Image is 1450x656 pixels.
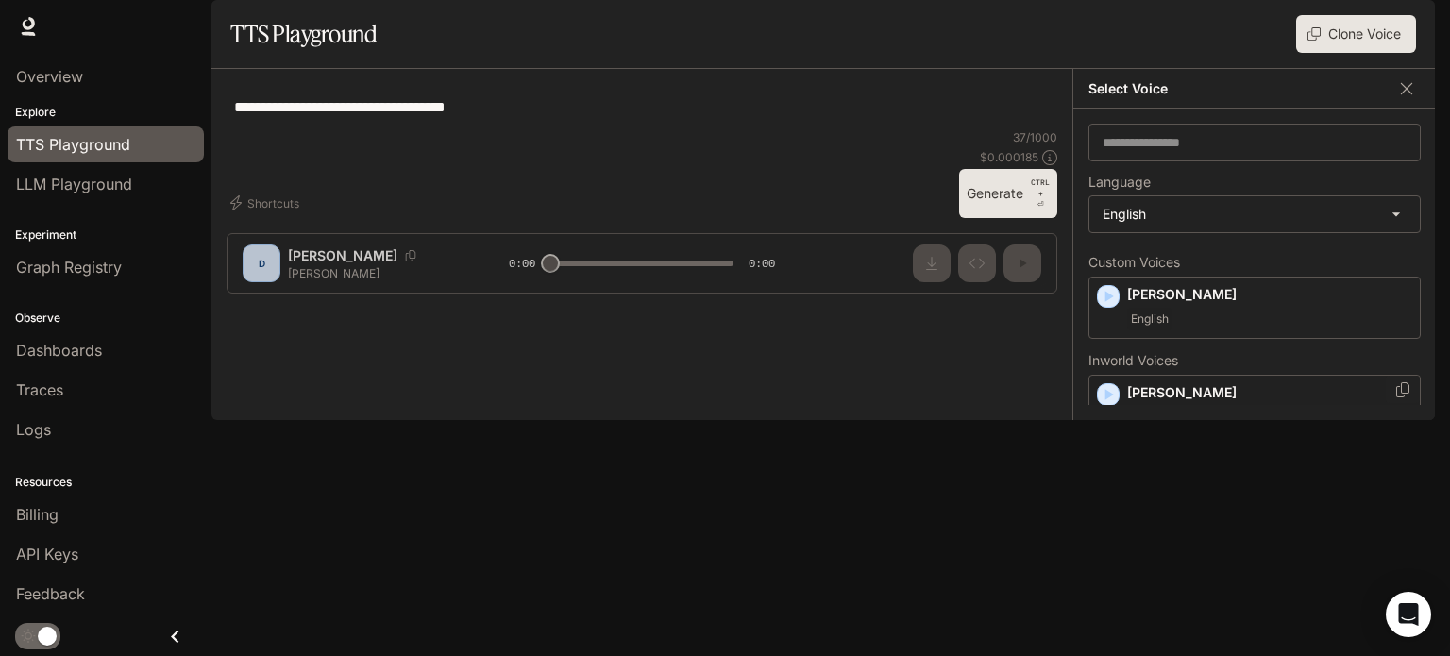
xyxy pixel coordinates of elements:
p: Energetic and expressive mid-range male voice, with a mildly nasal quality [1127,402,1412,436]
p: [PERSON_NAME] [1127,383,1412,402]
button: GenerateCTRL +⏎ [959,169,1057,218]
p: $ 0.000185 [980,149,1038,165]
p: Custom Voices [1088,256,1421,269]
p: ⏎ [1031,177,1050,210]
p: CTRL + [1031,177,1050,199]
p: 37 / 1000 [1013,129,1057,145]
h1: TTS Playground [230,15,377,53]
button: Clone Voice [1296,15,1416,53]
button: Copy Voice ID [1393,382,1412,397]
div: English [1089,196,1420,232]
p: Language [1088,176,1151,189]
span: English [1127,308,1172,330]
p: Inworld Voices [1088,354,1421,367]
div: Open Intercom Messenger [1386,592,1431,637]
button: Shortcuts [227,188,307,218]
p: [PERSON_NAME] [1127,285,1412,304]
